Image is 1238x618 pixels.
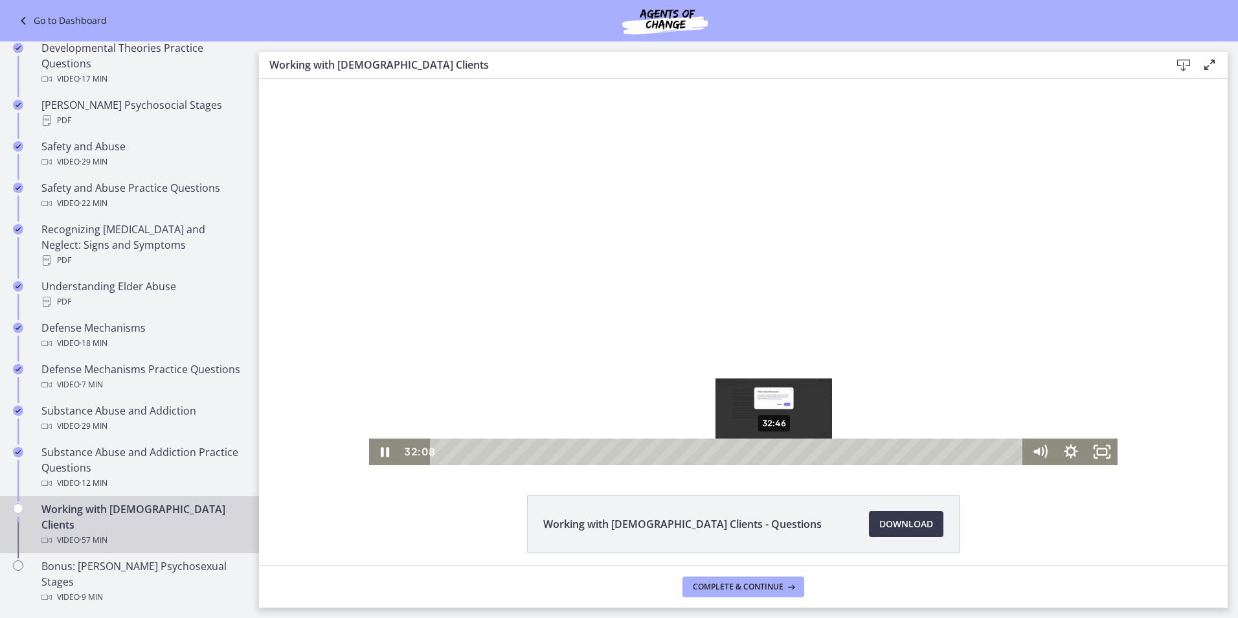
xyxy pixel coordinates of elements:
i: Completed [13,406,23,416]
div: Bonus: [PERSON_NAME] Psychosexual Stages [41,558,243,605]
span: · 29 min [80,154,107,170]
div: Video [41,336,243,351]
div: [PERSON_NAME] Psychosocial Stages [41,97,243,128]
div: Video [41,196,243,211]
div: Video [41,418,243,434]
span: · 9 min [80,589,103,605]
i: Completed [13,183,23,193]
span: · 17 min [80,71,107,87]
div: Defense Mechanisms [41,320,243,351]
div: Video [41,154,243,170]
a: Go to Dashboard [16,13,107,29]
iframe: Video Lesson [259,79,1228,465]
div: Video [41,71,243,87]
i: Completed [13,100,23,110]
div: Substance Abuse and Addiction Practice Questions [41,444,243,491]
i: Completed [13,364,23,374]
img: Agents of Change Social Work Test Prep [587,5,743,36]
div: PDF [41,253,243,268]
span: · 57 min [80,532,107,548]
button: Fullscreen [827,360,859,386]
div: Video [41,589,243,605]
div: Developmental Theories Practice Questions [41,40,243,87]
div: Working with [DEMOGRAPHIC_DATA] Clients [41,501,243,548]
i: Completed [13,43,23,53]
h3: Working with [DEMOGRAPHIC_DATA] Clients [269,57,1150,73]
span: · 29 min [80,418,107,434]
span: Download [879,516,933,532]
span: Complete & continue [693,582,783,592]
div: PDF [41,294,243,310]
i: Completed [13,141,23,152]
div: Video [41,532,243,548]
span: · 7 min [80,377,103,393]
div: Safety and Abuse Practice Questions [41,180,243,211]
span: · 12 min [80,475,107,491]
div: Defense Mechanisms Practice Questions [41,361,243,393]
i: Completed [13,323,23,333]
div: Video [41,475,243,491]
button: Mute [765,360,796,386]
div: Recognizing [MEDICAL_DATA] and Neglect: Signs and Symptoms [41,222,243,268]
span: · 18 min [80,336,107,351]
i: Completed [13,281,23,292]
a: Download [869,511,943,537]
button: Complete & continue [682,577,804,597]
i: Completed [13,224,23,235]
i: Completed [13,447,23,457]
div: Safety and Abuse [41,139,243,170]
span: · 22 min [80,196,107,211]
span: Working with [DEMOGRAPHIC_DATA] Clients - Questions [543,516,822,532]
div: Substance Abuse and Addiction [41,403,243,434]
div: PDF [41,113,243,128]
div: Video [41,377,243,393]
div: Understanding Elder Abuse [41,279,243,310]
button: Show settings menu [796,360,827,386]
